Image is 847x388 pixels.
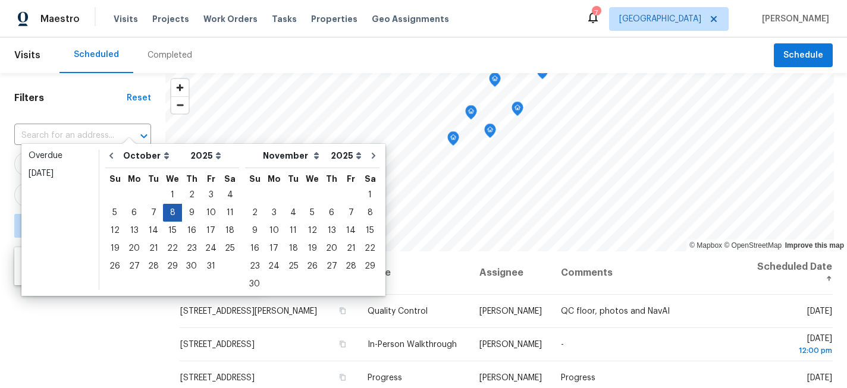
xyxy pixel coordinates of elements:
[447,131,459,150] div: Map marker
[306,175,319,183] abbr: Wednesday
[365,144,382,168] button: Go to next month
[783,48,823,63] span: Schedule
[245,222,264,239] div: Sun Nov 09 2025
[465,105,477,124] div: Map marker
[360,239,379,257] div: Sat Nov 22 2025
[180,374,255,382] span: [STREET_ADDRESS]
[484,124,496,142] div: Map marker
[201,222,221,239] div: 17
[360,204,379,222] div: Sat Nov 08 2025
[124,222,144,239] div: Mon Oct 13 2025
[260,147,328,165] select: Month
[619,13,701,25] span: [GEOGRAPHIC_DATA]
[163,239,182,257] div: Wed Oct 22 2025
[338,305,349,316] button: Copy Address
[264,239,284,257] div: Mon Nov 17 2025
[171,97,189,113] span: Zoom out
[807,307,832,316] span: [DATE]
[757,345,832,357] div: 12:00 pm
[182,240,201,257] div: 23
[203,13,258,25] span: Work Orders
[201,222,221,239] div: Fri Oct 17 2025
[182,204,201,222] div: Thu Oct 09 2025
[757,13,829,25] span: [PERSON_NAME]
[221,204,239,221] div: 11
[245,258,264,275] div: 23
[29,168,92,179] div: [DATE]
[264,204,284,221] div: 3
[105,204,124,221] div: 5
[120,147,187,165] select: Month
[360,222,379,239] div: Sat Nov 15 2025
[40,13,80,25] span: Maestro
[268,175,281,183] abbr: Monday
[341,239,360,257] div: Fri Nov 21 2025
[102,144,120,168] button: Go to previous month
[201,186,221,204] div: Fri Oct 03 2025
[264,258,284,275] div: 24
[127,92,151,104] div: Reset
[14,127,118,145] input: Search for an address...
[368,307,428,316] span: Quality Control
[322,239,341,257] div: Thu Nov 20 2025
[163,257,182,275] div: Wed Oct 29 2025
[166,175,179,183] abbr: Wednesday
[338,372,349,383] button: Copy Address
[182,239,201,257] div: Thu Oct 23 2025
[303,204,322,222] div: Wed Nov 05 2025
[264,240,284,257] div: 17
[264,257,284,275] div: Mon Nov 24 2025
[245,239,264,257] div: Sun Nov 16 2025
[14,42,40,68] span: Visits
[163,240,182,257] div: 22
[341,204,360,221] div: 7
[14,92,127,104] h1: Filters
[288,175,299,183] abbr: Tuesday
[284,240,303,257] div: 18
[124,257,144,275] div: Mon Oct 27 2025
[171,96,189,113] button: Zoom out
[284,222,303,239] div: Tue Nov 11 2025
[163,258,182,275] div: 29
[360,187,379,203] div: 1
[785,241,844,250] a: Improve this map
[245,204,264,221] div: 2
[341,204,360,222] div: Fri Nov 07 2025
[187,147,224,165] select: Year
[144,258,163,275] div: 28
[201,204,221,222] div: Fri Oct 10 2025
[148,175,159,183] abbr: Tuesday
[105,258,124,275] div: 26
[360,204,379,221] div: 8
[303,240,322,257] div: 19
[128,175,141,183] abbr: Monday
[311,13,357,25] span: Properties
[109,175,121,183] abbr: Sunday
[105,222,124,239] div: Sun Oct 12 2025
[365,175,376,183] abbr: Saturday
[479,340,542,349] span: [PERSON_NAME]
[368,340,457,349] span: In-Person Walkthrough
[221,240,239,257] div: 25
[341,222,360,239] div: Fri Nov 14 2025
[171,79,189,96] span: Zoom in
[284,222,303,239] div: 11
[489,72,501,91] div: Map marker
[360,258,379,275] div: 29
[182,222,201,239] div: Thu Oct 16 2025
[272,15,297,23] span: Tasks
[284,204,303,221] div: 4
[479,307,542,316] span: [PERSON_NAME]
[322,222,341,239] div: Thu Nov 13 2025
[372,13,449,25] span: Geo Assignments
[303,239,322,257] div: Wed Nov 19 2025
[551,251,747,295] th: Comments
[182,187,201,203] div: 2
[180,340,255,349] span: [STREET_ADDRESS]
[124,204,144,222] div: Mon Oct 06 2025
[245,240,264,257] div: 16
[144,257,163,275] div: Tue Oct 28 2025
[144,239,163,257] div: Tue Oct 21 2025
[124,239,144,257] div: Mon Oct 20 2025
[303,222,322,239] div: 12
